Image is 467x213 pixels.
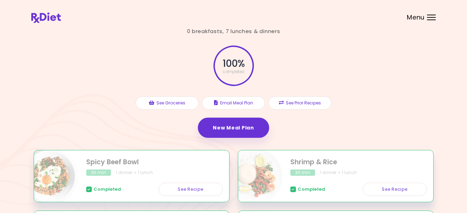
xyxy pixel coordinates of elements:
[136,96,199,110] button: See Groceries
[407,14,425,21] span: Menu
[223,70,244,74] span: completed
[31,13,61,23] img: RxDiet
[202,96,265,110] button: Email Meal Plan
[290,157,427,167] h2: Shrimp & Rice
[21,148,78,205] img: Info - Spicy Beef Bowl
[187,27,280,35] div: 0 breakfasts , 7 lunches & dinners
[116,169,153,176] div: 1 dinner + 1 lunch
[223,58,244,70] span: 100 %
[198,118,269,138] a: New Meal Plan
[298,187,325,192] span: Completed
[159,183,223,196] a: See Recipe - Spicy Beef Bowl
[363,183,427,196] a: See Recipe - Shrimp & Rice
[290,169,315,176] div: 30 min
[86,157,223,167] h2: Spicy Beef Bowl
[94,187,121,192] span: Completed
[86,169,111,176] div: 30 min
[225,148,282,205] img: Info - Shrimp & Rice
[268,96,331,110] button: See Prior Recipes
[320,169,357,176] div: 1 dinner + 1 lunch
